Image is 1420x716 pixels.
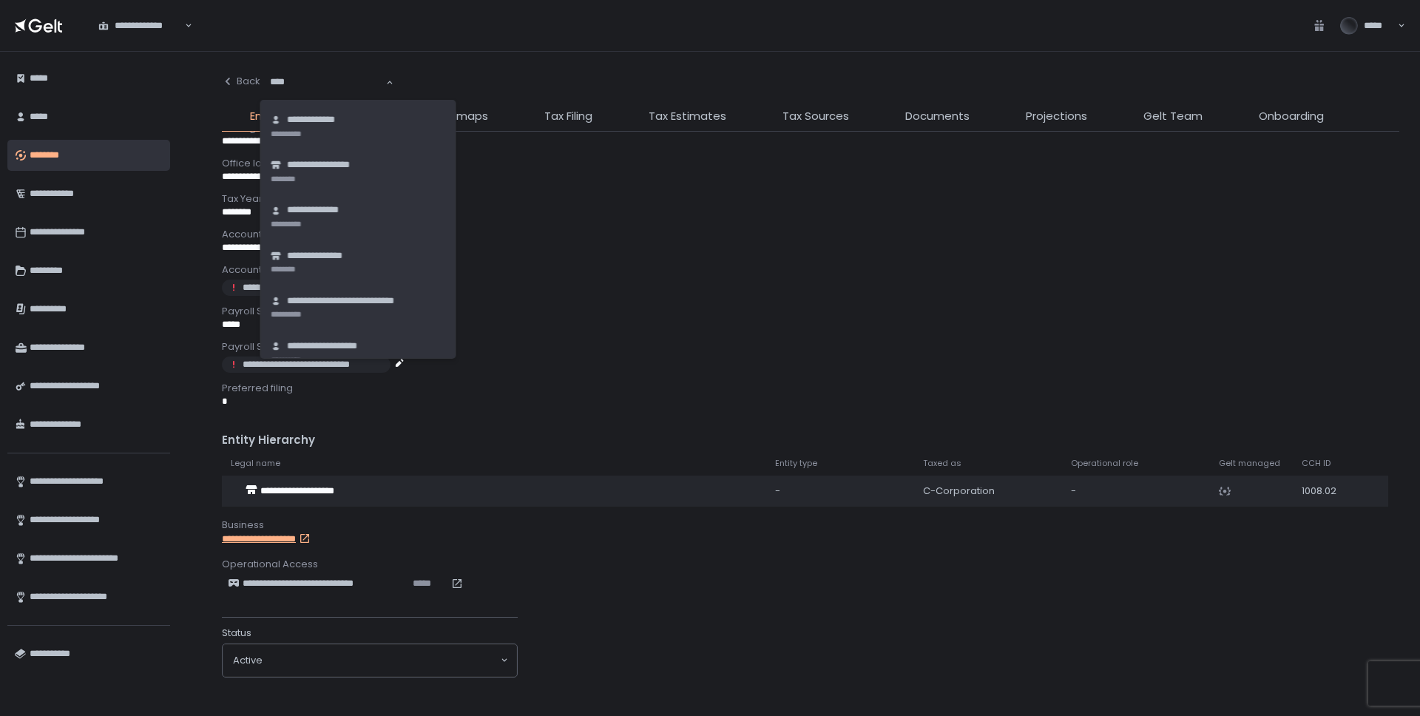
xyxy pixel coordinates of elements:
button: Back [222,67,260,96]
span: Projections [1026,108,1087,125]
div: Preferred filing [222,382,1399,395]
span: Gelt managed [1219,458,1280,469]
div: Back [222,75,260,88]
span: Entity [250,108,280,125]
span: Taxed as [923,458,961,469]
div: Search for option [223,644,517,677]
div: Business [222,519,1399,532]
div: Accounting Software [222,228,1399,241]
div: - [1071,484,1201,498]
span: Documents [905,108,970,125]
span: Operational role [1071,458,1138,469]
input: Search for option [270,75,385,89]
span: Legal name [231,458,280,469]
div: Tax Year End [222,192,1399,206]
div: - [775,484,905,498]
div: Office location (Start date: [DATE]) [222,157,1399,170]
span: Tax Sources [782,108,849,125]
div: Search for option [260,67,393,98]
div: C-Corporation [923,484,1053,498]
span: Tax Filing [544,108,592,125]
div: Operational Access [222,558,1399,571]
input: Search for option [263,653,499,668]
span: Tax Estimates [649,108,726,125]
div: Payroll Software Access [222,340,1399,354]
span: Entity type [775,458,817,469]
span: active [233,654,263,667]
div: Accounting Software Access [222,263,1399,277]
div: Payroll Software [222,305,1399,318]
span: Gelt Team [1143,108,1203,125]
span: To-Do [337,108,371,125]
span: Roadmaps [427,108,488,125]
div: Entity Hierarchy [222,432,1399,449]
span: Status [222,626,251,640]
div: 1008.02 [1302,484,1351,498]
div: Search for option [89,10,192,41]
span: Onboarding [1259,108,1324,125]
span: CCH ID [1302,458,1331,469]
